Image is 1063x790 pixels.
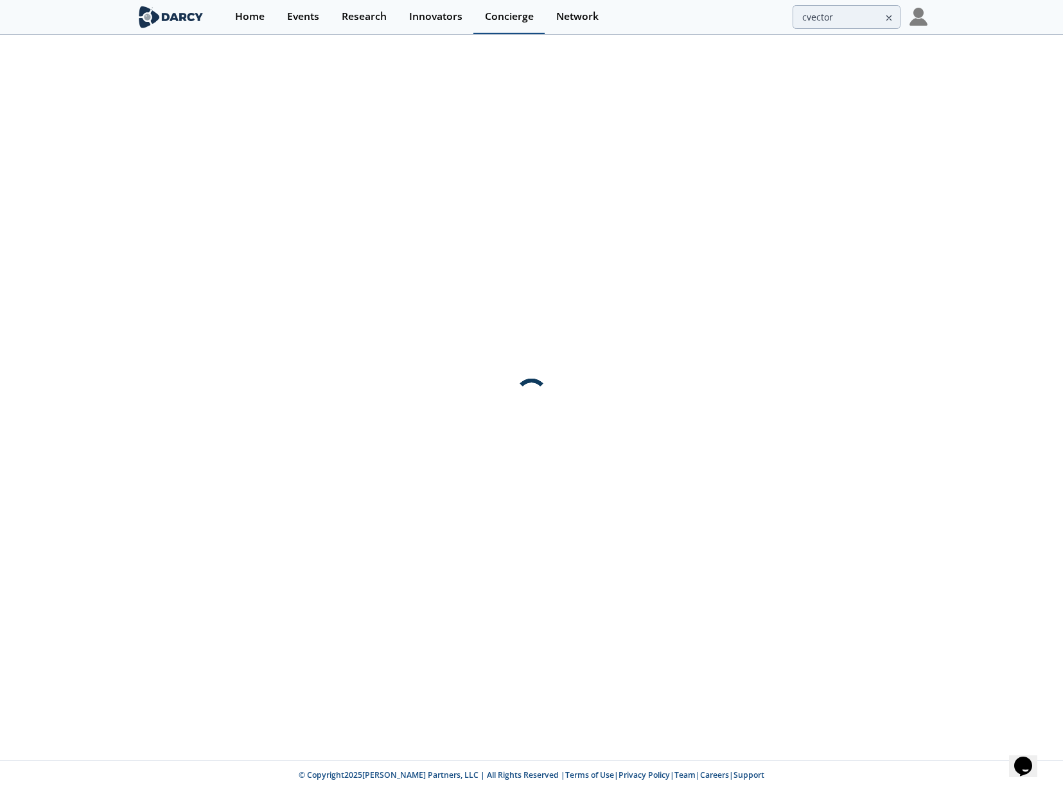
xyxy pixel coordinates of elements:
[342,12,387,22] div: Research
[235,12,265,22] div: Home
[734,769,764,780] a: Support
[674,769,696,780] a: Team
[909,8,927,26] img: Profile
[485,12,534,22] div: Concierge
[556,12,599,22] div: Network
[287,12,319,22] div: Events
[700,769,729,780] a: Careers
[136,6,206,28] img: logo-wide.svg
[619,769,670,780] a: Privacy Policy
[57,769,1007,781] p: © Copyright 2025 [PERSON_NAME] Partners, LLC | All Rights Reserved | | | | |
[1009,739,1050,777] iframe: chat widget
[409,12,462,22] div: Innovators
[565,769,614,780] a: Terms of Use
[793,5,900,29] input: Advanced Search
